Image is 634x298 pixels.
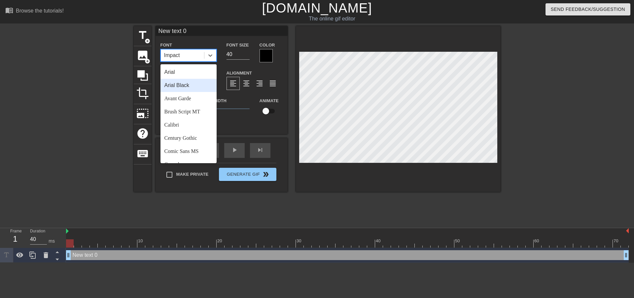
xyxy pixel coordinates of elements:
[546,3,630,15] button: Send Feedback/Suggestion
[5,6,13,14] span: menu_book
[215,15,449,23] div: The online gif editor
[626,228,629,233] img: bound-end.png
[534,238,540,244] div: 60
[260,42,275,48] label: Color
[160,118,217,132] div: Calibri
[455,238,461,244] div: 50
[229,79,237,87] span: format_align_left
[10,233,20,245] div: 1
[376,238,382,244] div: 40
[227,42,249,48] label: Font Size
[5,228,25,247] div: Frame
[136,147,149,160] span: keyboard
[160,92,217,105] div: Avant Garde
[30,229,45,233] label: Duration
[176,171,209,178] span: Make Private
[49,238,55,245] div: ms
[65,252,72,258] span: drag_handle
[160,132,217,145] div: Century Gothic
[160,158,217,171] div: Consolas
[242,79,250,87] span: format_align_center
[160,66,217,79] div: Arial
[164,51,180,59] div: Impact
[260,98,279,104] label: Animate
[136,107,149,120] span: photo_size_select_large
[297,238,302,244] div: 30
[623,252,629,258] span: drag_handle
[160,145,217,158] div: Comic Sans MS
[160,105,217,118] div: Brush Script MT
[269,79,277,87] span: format_align_justify
[262,1,372,15] a: [DOMAIN_NAME]
[136,49,149,62] span: image
[256,79,264,87] span: format_align_right
[551,5,625,14] span: Send Feedback/Suggestion
[136,29,149,42] span: title
[138,238,144,244] div: 10
[222,170,273,178] span: Generate Gif
[5,6,64,16] a: Browse the tutorials!
[227,70,252,76] label: Alignment
[160,42,172,48] label: Font
[230,146,238,154] span: play_arrow
[217,238,223,244] div: 20
[262,170,270,178] span: double_arrow
[256,146,264,154] span: skip_next
[160,79,217,92] div: Arial Black
[136,127,149,140] span: help
[145,38,150,44] span: add_circle
[145,58,150,64] span: add_circle
[136,87,149,100] span: crop
[219,168,276,181] button: Generate Gif
[614,238,619,244] div: 70
[16,8,64,14] div: Browse the tutorials!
